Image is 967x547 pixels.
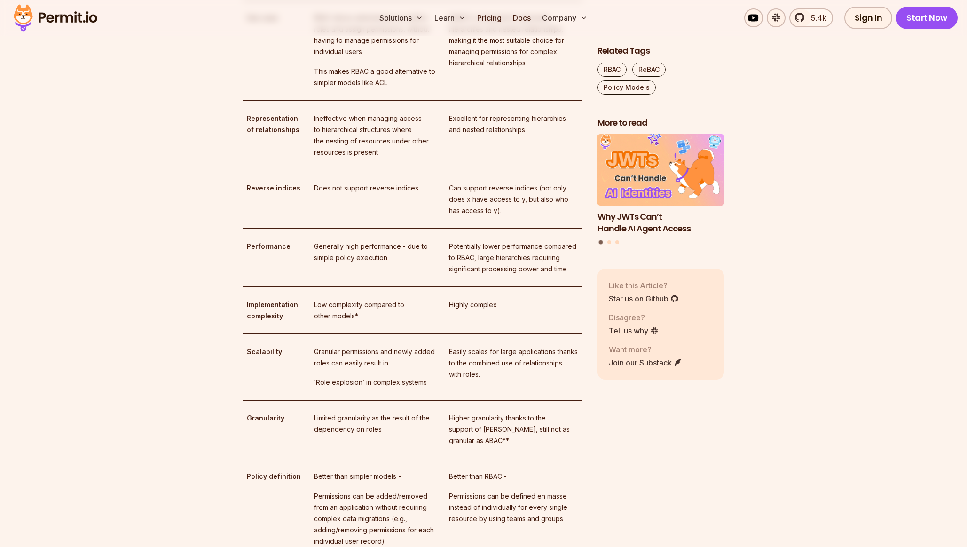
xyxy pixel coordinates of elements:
[247,242,291,250] strong: Performance
[314,377,441,388] p: ‘Role explosion’ in complex systems
[844,7,893,29] a: Sign In
[609,325,659,336] a: Tell us why
[314,346,441,369] p: Granular permissions and newly added roles can easily result in
[597,135,724,235] li: 1 of 3
[247,184,300,192] strong: Reverse indices
[597,80,656,95] a: Policy Models
[632,63,666,77] a: ReBAC
[247,301,298,320] strong: Implementation complexity
[314,299,441,322] p: Low complexity compared to other models
[609,293,679,304] a: Star us on Github
[449,113,578,135] p: Excellent for representing hierarchies and nested relationships
[597,135,724,235] a: Why JWTs Can’t Handle AI Agent AccessWhy JWTs Can’t Handle AI Agent Access
[376,8,427,27] button: Solutions
[538,8,591,27] button: Company
[896,7,958,29] a: Start Now
[314,113,441,158] p: Ineffective when managing access to hierarchical structures where the nesting of resources under ...
[247,472,301,480] strong: Policy definition
[314,66,441,88] p: This makes RBAC a good alternative to simpler models like ACL
[607,241,611,245] button: Go to slide 2
[314,412,441,435] p: Limited granularity as the result of the dependency on roles
[805,12,826,24] span: 5.4k
[449,299,578,310] p: Highly complex
[449,182,578,216] p: Can support reverse indices (not only does x have access to y, but also who has access to y).
[431,8,470,27] button: Learn
[449,241,578,275] p: Potentially lower performance compared to RBAC, large hierarchies requiring significant processin...
[599,240,603,245] button: Go to slide 1
[597,211,724,235] h3: Why JWTs Can’t Handle AI Agent Access
[789,8,833,27] a: 5.4k
[609,357,682,368] a: Join our Substack
[609,312,659,323] p: Disagree?
[449,12,578,69] p: ReBAC is designed to represent hierarchies and nested relationships, making it the most suitable ...
[247,414,284,422] strong: Granularity
[449,346,578,380] p: Easily scales for large applications thanks to the combined use of relationships with roles.
[473,8,505,27] a: Pricing
[314,491,441,547] p: Permissions can be added/removed from an application without requiring complex data migrations (e...
[509,8,535,27] a: Docs
[609,344,682,355] p: Want more?
[314,471,441,482] p: Better than simpler models -
[449,412,578,446] p: Higher granularity thanks to the support of [PERSON_NAME], still not as granular as ABAC
[314,182,441,194] p: Does not support reverse indices
[247,348,282,356] strong: Scalability
[247,114,299,134] strong: Representation of relationships
[597,63,627,77] a: RBAC
[9,2,102,34] img: Permit logo
[449,471,578,482] p: Better than RBAC -
[449,491,578,524] p: Permissions can be defined en masse instead of individually for every single resource by using te...
[597,117,724,129] h2: More to read
[597,135,724,246] div: Posts
[615,241,619,245] button: Go to slide 3
[609,280,679,291] p: Like this Article?
[314,241,441,263] p: Generally high performance - due to simple policy execution
[597,135,724,206] img: Why JWTs Can’t Handle AI Agent Access
[597,45,724,57] h2: Related Tags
